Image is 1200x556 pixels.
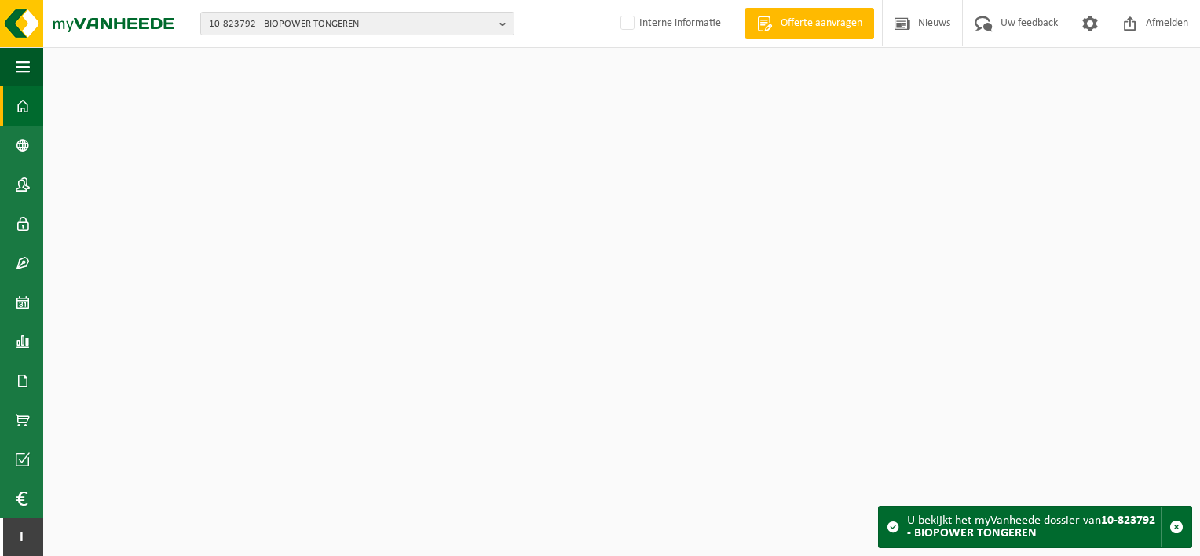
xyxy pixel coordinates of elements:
[200,12,514,35] button: 10-823792 - BIOPOWER TONGEREN
[777,16,866,31] span: Offerte aanvragen
[617,12,721,35] label: Interne informatie
[907,507,1161,547] div: U bekijkt het myVanheede dossier van
[209,13,493,36] span: 10-823792 - BIOPOWER TONGEREN
[907,514,1155,540] strong: 10-823792 - BIOPOWER TONGEREN
[745,8,874,39] a: Offerte aanvragen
